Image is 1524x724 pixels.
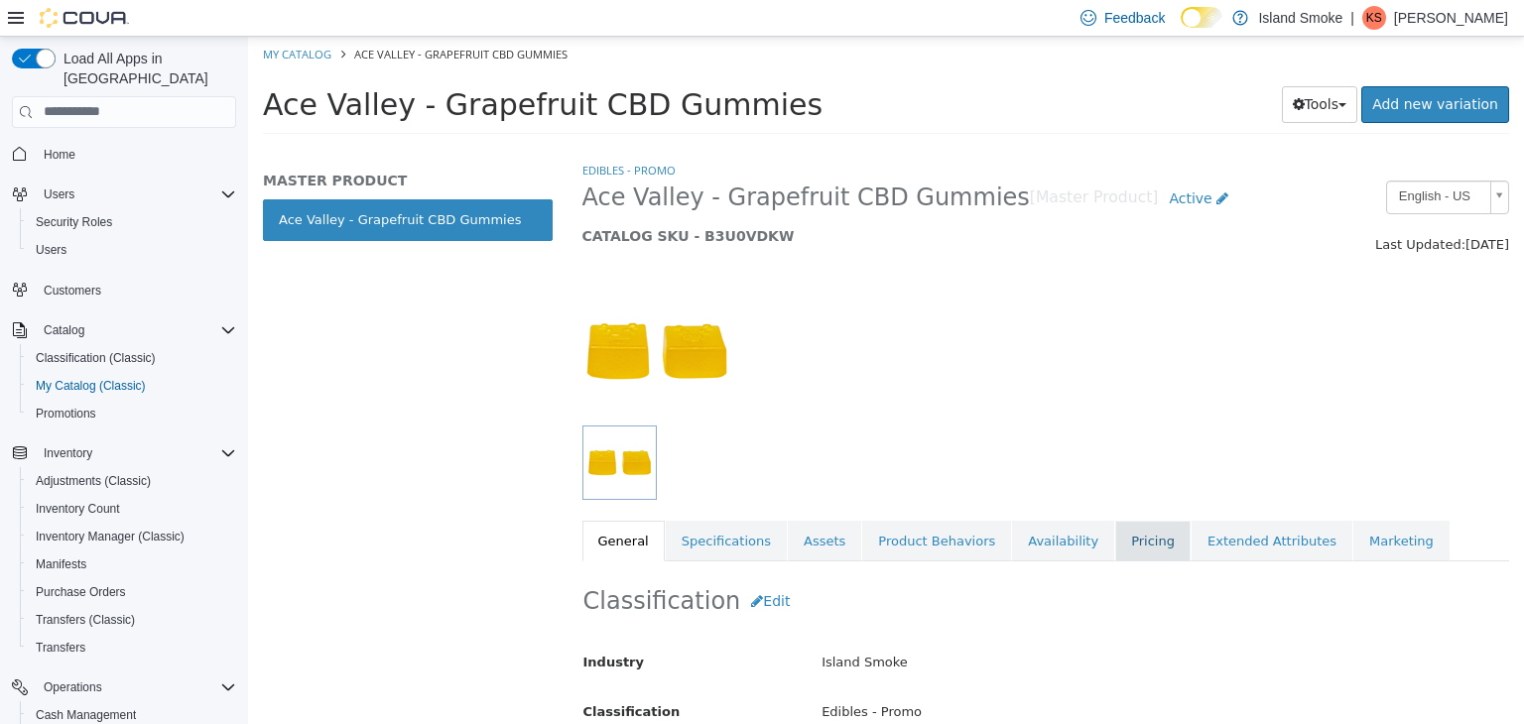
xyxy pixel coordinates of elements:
[28,402,236,425] span: Promotions
[36,640,85,656] span: Transfers
[15,135,305,153] h5: MASTER PRODUCT
[4,673,244,701] button: Operations
[20,372,244,400] button: My Catalog (Classic)
[36,529,185,544] span: Inventory Manager (Classic)
[28,552,236,576] span: Manifests
[44,679,102,695] span: Operations
[1139,145,1234,176] span: English - US
[28,346,164,370] a: Classification (Classic)
[20,634,244,662] button: Transfers
[36,473,151,489] span: Adjustments (Classic)
[36,612,135,628] span: Transfers (Classic)
[28,525,192,548] a: Inventory Manager (Classic)
[1138,144,1261,178] a: English - US
[28,469,159,493] a: Adjustments (Classic)
[36,584,126,600] span: Purchase Orders
[28,346,236,370] span: Classification (Classic)
[36,406,96,422] span: Promotions
[20,578,244,606] button: Purchase Orders
[1034,50,1110,86] button: Tools
[559,659,1275,693] div: Edibles - Promo
[44,322,84,338] span: Catalog
[4,181,244,208] button: Users
[1394,6,1508,30] p: [PERSON_NAME]
[28,497,128,521] a: Inventory Count
[28,636,93,660] a: Transfers
[36,279,109,302] a: Customers
[944,484,1104,526] a: Extended Attributes
[28,210,120,234] a: Security Roles
[28,608,236,632] span: Transfers (Classic)
[1217,200,1261,215] span: [DATE]
[1181,7,1222,28] input: Dark Mode
[614,484,763,526] a: Product Behaviors
[106,10,319,25] span: Ace Valley - Grapefruit CBD Gummies
[36,143,83,167] a: Home
[1127,200,1217,215] span: Last Updated:
[1105,484,1202,526] a: Marketing
[36,556,86,572] span: Manifests
[36,182,236,206] span: Users
[335,618,397,633] span: Industry
[28,238,236,262] span: Users
[15,51,574,85] span: Ace Valley - Grapefruit CBD Gummies
[36,142,236,167] span: Home
[36,675,110,699] button: Operations
[4,276,244,304] button: Customers
[4,316,244,344] button: Catalog
[1258,6,1342,30] p: Island Smoke
[36,441,236,465] span: Inventory
[28,525,236,548] span: Inventory Manager (Classic)
[28,580,236,604] span: Purchase Orders
[28,402,104,425] a: Promotions
[36,182,82,206] button: Users
[867,484,943,526] a: Pricing
[44,186,74,202] span: Users
[20,208,244,236] button: Security Roles
[334,190,1022,208] h5: CATALOG SKU - B3U0VDKW
[36,441,100,465] button: Inventory
[36,242,66,258] span: Users
[1362,6,1386,30] div: Katrina S
[20,467,244,495] button: Adjustments (Classic)
[28,608,143,632] a: Transfers (Classic)
[1104,8,1165,28] span: Feedback
[56,49,236,88] span: Load All Apps in [GEOGRAPHIC_DATA]
[418,484,539,526] a: Specifications
[36,378,146,394] span: My Catalog (Classic)
[782,154,911,170] small: [Master Product]
[910,144,991,181] a: Active
[36,318,92,342] button: Catalog
[44,283,101,299] span: Customers
[1113,50,1261,86] a: Add new variation
[334,126,428,141] a: Edibles - Promo
[764,484,866,526] a: Availability
[4,140,244,169] button: Home
[921,154,963,170] span: Active
[20,495,244,523] button: Inventory Count
[28,552,94,576] a: Manifests
[28,374,154,398] a: My Catalog (Classic)
[335,546,1261,583] h2: Classification
[28,636,236,660] span: Transfers
[36,707,136,723] span: Cash Management
[20,523,244,550] button: Inventory Manager (Classic)
[28,580,134,604] a: Purchase Orders
[4,439,244,467] button: Inventory
[559,609,1275,644] div: Island Smoke
[492,546,553,583] button: Edit
[44,147,75,163] span: Home
[28,210,236,234] span: Security Roles
[20,400,244,427] button: Promotions
[540,484,613,526] a: Assets
[20,236,244,264] button: Users
[36,501,120,517] span: Inventory Count
[28,374,236,398] span: My Catalog (Classic)
[28,238,74,262] a: Users
[28,469,236,493] span: Adjustments (Classic)
[36,318,236,342] span: Catalog
[36,278,236,302] span: Customers
[1366,6,1382,30] span: KS
[1350,6,1354,30] p: |
[335,667,433,682] span: Classification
